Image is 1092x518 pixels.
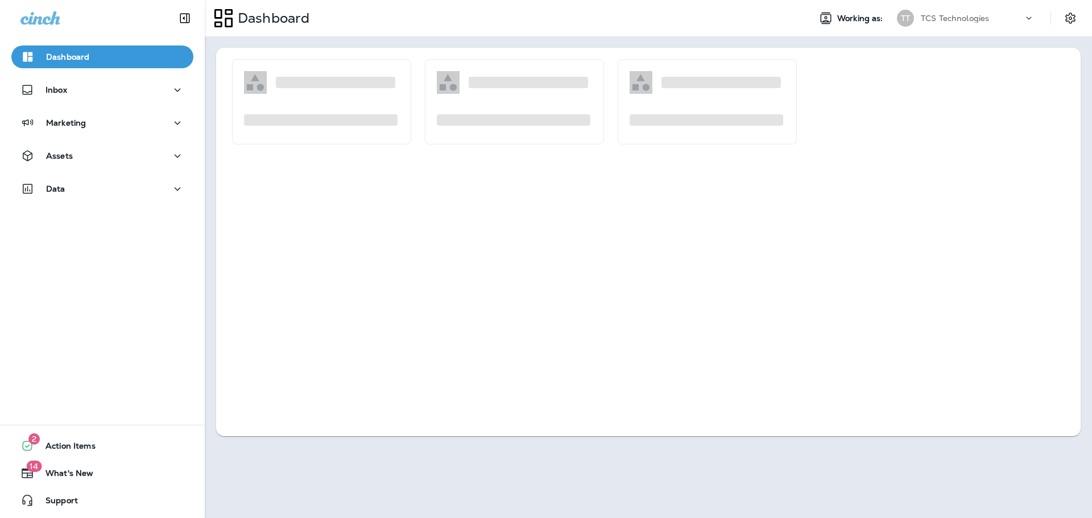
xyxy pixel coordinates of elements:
button: Settings [1060,8,1081,28]
span: 14 [26,461,42,472]
p: Data [46,184,65,193]
div: TT [897,10,914,27]
button: 14What's New [11,462,193,484]
p: Dashboard [46,52,89,61]
span: Working as: [837,14,886,23]
button: Dashboard [11,45,193,68]
button: Marketing [11,111,193,134]
span: Support [34,496,78,509]
button: 2Action Items [11,434,193,457]
button: Assets [11,144,193,167]
p: TCS Technologies [921,14,989,23]
span: Action Items [34,441,96,455]
button: Support [11,489,193,512]
button: Collapse Sidebar [169,7,201,30]
span: 2 [28,433,40,445]
button: Data [11,177,193,200]
button: Inbox [11,78,193,101]
p: Dashboard [233,10,309,27]
span: What's New [34,469,93,482]
p: Assets [46,151,73,160]
p: Marketing [46,118,86,127]
p: Inbox [45,85,67,94]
